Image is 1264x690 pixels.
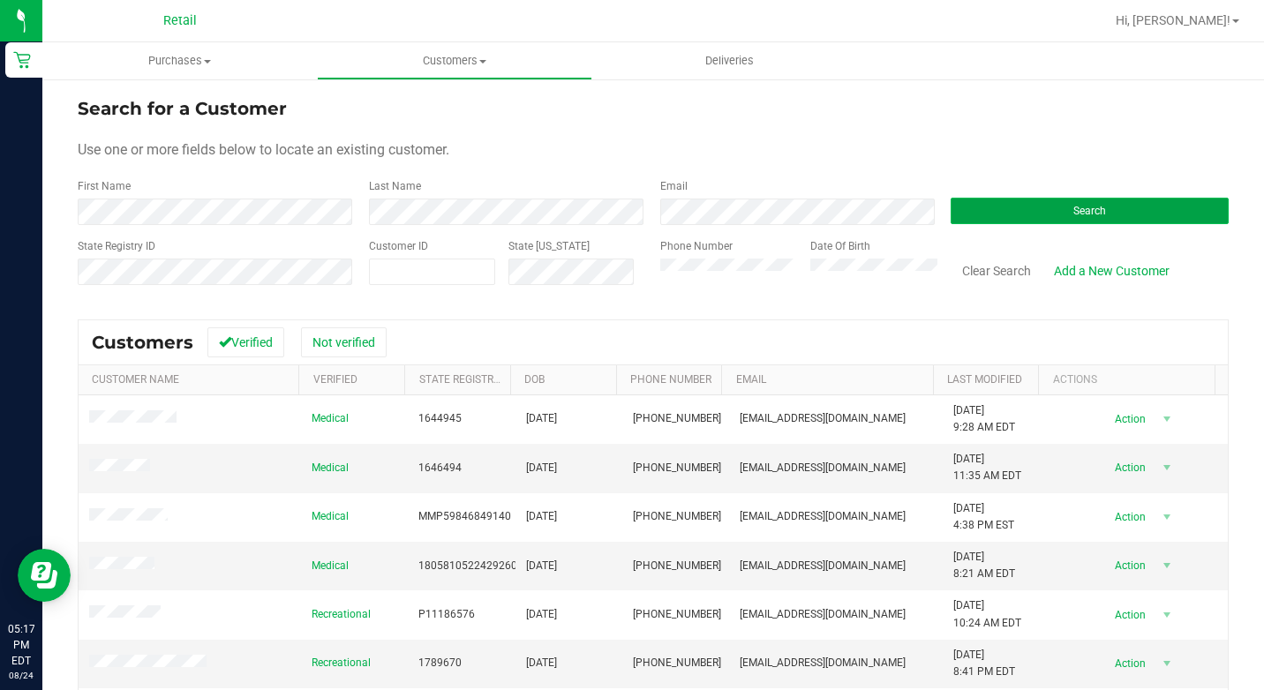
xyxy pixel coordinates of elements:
span: Customers [92,332,193,353]
span: Action [1099,603,1156,627]
div: Actions [1053,373,1208,386]
span: MMP59846849140 [418,508,511,525]
span: [EMAIL_ADDRESS][DOMAIN_NAME] [740,460,906,476]
label: Email [660,178,688,194]
p: 08/24 [8,669,34,682]
span: [DATE] [526,558,557,574]
span: Search [1073,205,1106,217]
span: Customers [318,53,591,69]
span: select [1156,505,1178,529]
a: Phone Number [630,373,711,386]
span: [PHONE_NUMBER] [633,655,721,671]
inline-svg: Retail [13,51,31,69]
span: Medical [312,460,349,476]
a: Last Modified [947,373,1022,386]
span: 1646494 [418,460,462,476]
label: Customer ID [369,238,428,254]
span: [DATE] 4:38 PM EST [953,500,1014,534]
label: State Registry ID [78,238,155,254]
a: Deliveries [592,42,867,79]
span: Retail [163,13,197,28]
span: [DATE] 9:28 AM EDT [953,402,1015,436]
span: Purchases [42,53,317,69]
label: Last Name [369,178,421,194]
a: DOB [524,373,545,386]
span: Use one or more fields below to locate an existing customer. [78,141,449,158]
span: Action [1099,455,1156,480]
span: [DATE] [526,508,557,525]
p: 05:17 PM EDT [8,621,34,669]
a: Purchases [42,42,317,79]
span: [DATE] 8:21 AM EDT [953,549,1015,582]
span: [PHONE_NUMBER] [633,508,721,525]
span: 1789670 [418,655,462,671]
span: Recreational [312,655,371,671]
span: [EMAIL_ADDRESS][DOMAIN_NAME] [740,508,906,525]
span: [DATE] [526,460,557,476]
span: [PHONE_NUMBER] [633,460,721,476]
a: Verified [313,373,357,386]
span: select [1156,603,1178,627]
label: Phone Number [660,238,733,254]
button: Verified [207,327,284,357]
span: select [1156,455,1178,480]
span: Action [1099,553,1156,578]
span: [PHONE_NUMBER] [633,606,721,623]
iframe: Resource center [18,549,71,602]
a: Email [736,373,766,386]
a: Add a New Customer [1042,256,1181,286]
span: Medical [312,558,349,574]
span: Action [1099,651,1156,676]
span: [DATE] [526,655,557,671]
label: Date Of Birth [810,238,870,254]
span: Hi, [PERSON_NAME]! [1116,13,1230,27]
span: Recreational [312,606,371,623]
button: Search [951,198,1229,224]
span: [PHONE_NUMBER] [633,558,721,574]
span: Deliveries [681,53,778,69]
span: [DATE] 8:41 PM EDT [953,647,1015,680]
span: 1805810522429260 [418,558,517,574]
span: [EMAIL_ADDRESS][DOMAIN_NAME] [740,606,906,623]
span: [EMAIL_ADDRESS][DOMAIN_NAME] [740,558,906,574]
span: [PHONE_NUMBER] [633,410,721,427]
span: select [1156,553,1178,578]
span: select [1156,651,1178,676]
span: [DATE] [526,410,557,427]
span: Medical [312,508,349,525]
span: Medical [312,410,349,427]
span: Action [1099,505,1156,529]
a: State Registry Id [419,373,512,386]
label: First Name [78,178,131,194]
span: Action [1099,407,1156,431]
span: select [1156,407,1178,431]
span: 1644945 [418,410,462,427]
span: [DATE] 10:24 AM EDT [953,597,1021,631]
a: Customer Name [92,373,179,386]
span: Search for a Customer [78,98,287,119]
span: P11186576 [418,606,475,623]
a: Customers [317,42,591,79]
span: [EMAIL_ADDRESS][DOMAIN_NAME] [740,655,906,671]
span: [DATE] 11:35 AM EDT [953,451,1021,484]
button: Not verified [301,327,387,357]
label: State [US_STATE] [508,238,590,254]
span: [EMAIL_ADDRESS][DOMAIN_NAME] [740,410,906,427]
span: [DATE] [526,606,557,623]
button: Clear Search [951,256,1042,286]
